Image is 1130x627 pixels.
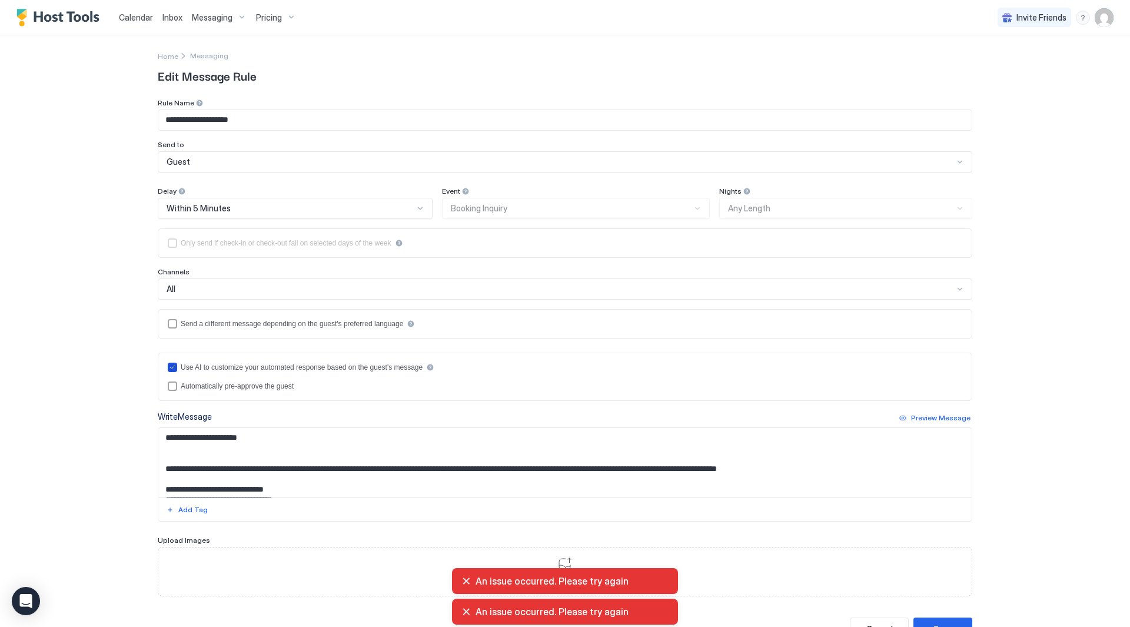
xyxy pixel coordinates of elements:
span: Delay [158,187,177,195]
span: Nights [719,187,742,195]
span: Home [158,52,178,61]
span: Upload Images [158,536,210,545]
span: Send to [158,140,184,149]
div: Send a different message depending on the guest's preferred language [181,320,403,328]
span: Pricing [256,12,282,23]
div: useAI [168,363,962,372]
span: Inbox [162,12,182,22]
textarea: Input Field [158,428,972,497]
span: Messaging [190,51,228,60]
div: Breadcrumb [158,49,178,62]
a: Inbox [162,11,182,24]
div: preapprove [168,381,962,391]
div: Open Intercom Messenger [12,587,40,615]
span: Calendar [119,12,153,22]
div: menu [1076,11,1090,25]
div: Breadcrumb [190,51,228,60]
span: Rule Name [158,98,194,107]
button: Preview Message [898,411,972,425]
button: Add Tag [165,503,210,517]
div: Only send if check-in or check-out fall on selected days of the week [181,239,391,247]
span: Guest [167,157,190,167]
div: Write Message [158,410,212,423]
a: Home [158,49,178,62]
a: Host Tools Logo [16,9,105,26]
div: Automatically pre-approve the guest [181,382,294,390]
a: Calendar [119,11,153,24]
div: isLimited [168,238,962,248]
span: Event [442,187,460,195]
span: Edit Message Rule [158,67,972,84]
span: Messaging [192,12,232,23]
span: Within 5 Minutes [167,203,231,214]
div: languagesEnabled [168,319,962,329]
span: Invite Friends [1016,12,1066,23]
span: All [167,284,175,294]
input: Input Field [158,110,972,130]
span: An issue occurred. Please try again [476,575,669,587]
span: Channels [158,267,190,276]
span: An issue occurred. Please try again [476,606,669,618]
div: Use AI to customize your automated response based on the guest's message [181,363,423,371]
div: Preview Message [911,413,971,423]
div: User profile [1095,8,1114,27]
div: Add Tag [178,505,208,515]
